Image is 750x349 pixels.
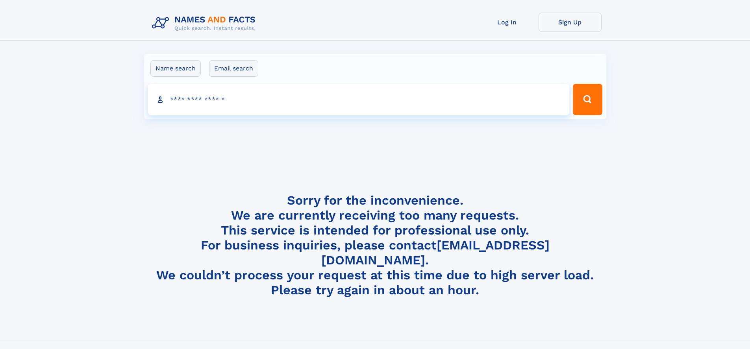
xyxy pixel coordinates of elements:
[149,13,262,34] img: Logo Names and Facts
[321,238,550,268] a: [EMAIL_ADDRESS][DOMAIN_NAME]
[476,13,539,32] a: Log In
[150,60,201,77] label: Name search
[539,13,602,32] a: Sign Up
[573,84,602,115] button: Search Button
[149,193,602,298] h4: Sorry for the inconvenience. We are currently receiving too many requests. This service is intend...
[209,60,258,77] label: Email search
[148,84,570,115] input: search input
